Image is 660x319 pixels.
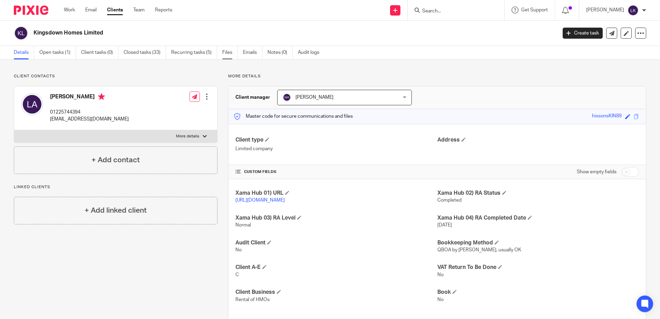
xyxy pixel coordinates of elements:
h4: Xama Hub 01) URL [235,190,437,197]
a: Email [85,7,97,13]
span: Completed [437,198,462,203]
a: Client tasks (0) [81,46,118,59]
h4: Address [437,136,639,144]
span: No [437,297,444,302]
a: Work [64,7,75,13]
a: Emails [243,46,262,59]
p: Linked clients [14,184,217,190]
span: No [437,272,444,277]
input: Search [421,8,484,14]
span: [PERSON_NAME] [295,95,333,100]
a: Details [14,46,34,59]
a: [URL][DOMAIN_NAME] [235,198,285,203]
img: svg%3E [283,93,291,101]
span: QBOA by [PERSON_NAME], usually OK [437,248,521,252]
span: Rental of HMOs [235,297,270,302]
h4: Book [437,289,639,296]
a: Reports [155,7,172,13]
a: Create task [563,28,603,39]
a: Closed tasks (33) [124,46,166,59]
span: Normal [235,223,251,228]
a: Clients [107,7,123,13]
span: No [235,248,242,252]
h4: Bookkeeping Method [437,239,639,246]
span: C [235,272,239,277]
h4: Client Business [235,289,437,296]
h4: + Add linked client [85,205,147,216]
h4: Client A-E [235,264,437,271]
p: Master code for secure communications and files [234,113,353,120]
p: 01225744394 [50,109,129,116]
img: Pixie [14,6,48,15]
h4: + Add contact [91,155,140,165]
h2: Kingsdown Homes Limited [33,29,448,37]
a: Notes (0) [268,46,293,59]
a: Recurring tasks (5) [171,46,217,59]
img: svg%3E [14,26,28,40]
p: Limited company [235,145,437,152]
a: Open tasks (1) [39,46,76,59]
span: [DATE] [437,223,452,228]
p: [EMAIL_ADDRESS][DOMAIN_NAME] [50,116,129,123]
h4: VAT Return To Be Done [437,264,639,271]
h4: Xama Hub 04) RA Completed Date [437,214,639,222]
a: Files [222,46,238,59]
div: hixsonsKIN89 [592,113,622,120]
p: [PERSON_NAME] [586,7,624,13]
p: More details [176,134,199,139]
a: Team [133,7,145,13]
h4: Client type [235,136,437,144]
a: Audit logs [298,46,324,59]
label: Show empty fields [577,168,617,175]
h4: CUSTOM FIELDS [235,169,437,175]
h4: Audit Client [235,239,437,246]
h4: Xama Hub 02) RA Status [437,190,639,197]
h4: [PERSON_NAME] [50,93,129,102]
img: svg%3E [628,5,639,16]
img: svg%3E [21,93,43,115]
h4: Xama Hub 03) RA Level [235,214,437,222]
i: Primary [98,93,105,100]
span: Get Support [521,8,548,12]
p: More details [228,74,646,79]
h3: Client manager [235,94,270,101]
p: Client contacts [14,74,217,79]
